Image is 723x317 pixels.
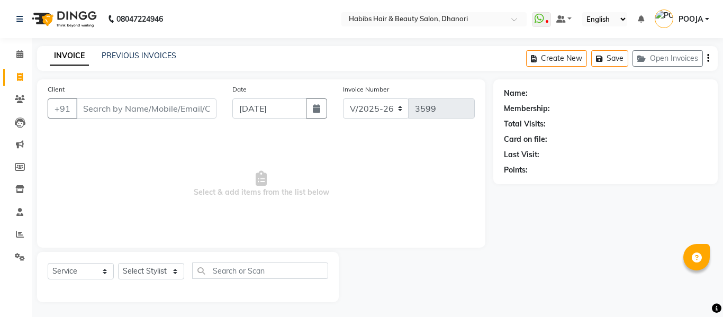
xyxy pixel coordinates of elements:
[116,4,163,34] b: 08047224946
[76,98,216,119] input: Search by Name/Mobile/Email/Code
[504,88,528,99] div: Name:
[655,10,673,28] img: POOJA
[102,51,176,60] a: PREVIOUS INVOICES
[50,47,89,66] a: INVOICE
[27,4,100,34] img: logo
[343,85,389,94] label: Invoice Number
[504,134,547,145] div: Card on file:
[232,85,247,94] label: Date
[48,85,65,94] label: Client
[504,119,546,130] div: Total Visits:
[504,149,539,160] div: Last Visit:
[504,165,528,176] div: Points:
[526,50,587,67] button: Create New
[632,50,703,67] button: Open Invoices
[48,131,475,237] span: Select & add items from the list below
[48,98,77,119] button: +91
[679,14,703,25] span: POOJA
[504,103,550,114] div: Membership:
[591,50,628,67] button: Save
[192,262,328,279] input: Search or Scan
